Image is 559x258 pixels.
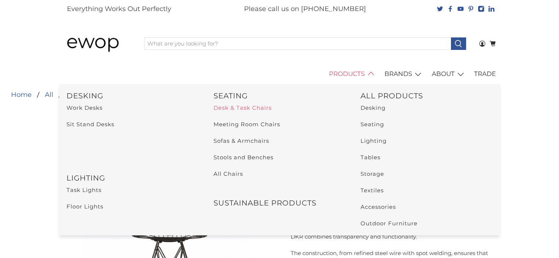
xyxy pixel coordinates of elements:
[45,91,53,98] a: All
[360,91,423,100] a: ALL PRODUCTS
[213,154,273,161] a: Stools and Benches
[59,64,500,84] nav: main navigation
[360,104,385,111] a: Desking
[360,187,383,194] a: Textiles
[213,137,269,144] a: Sofas & Armchairs
[470,64,500,84] a: TRADE
[53,91,143,98] li: Eames Wire Chair DKR
[11,91,32,98] a: Home
[67,174,105,182] a: LIGHTING
[67,203,103,210] a: Floor Lights
[67,186,101,193] a: Task Lights
[213,121,280,128] a: Meeting Room Chairs
[244,4,366,14] p: Please call us on [PHONE_NUMBER]
[213,199,316,207] a: SUSTAINABLE PRODUCTS
[11,91,143,98] nav: breadcrumbs
[144,37,451,50] input: What are you looking for?
[67,4,171,14] p: Everything Works Out Perfectly
[427,64,470,84] a: ABOUT
[213,170,243,177] a: All Chairs
[67,121,114,128] a: Sit Stand Desks
[360,154,380,161] a: Tables
[360,137,386,144] a: Lighting
[360,203,395,210] a: Accessories
[213,104,271,111] a: Desk & Task Chairs
[360,121,384,128] a: Seating
[213,91,247,100] a: SEATING
[67,104,103,111] a: Work Desks
[380,64,428,84] a: BRANDS
[325,64,380,84] a: PRODUCTS
[360,220,417,227] a: Outdoor Furniture
[67,91,103,100] a: DESKING
[360,170,384,177] a: Storage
